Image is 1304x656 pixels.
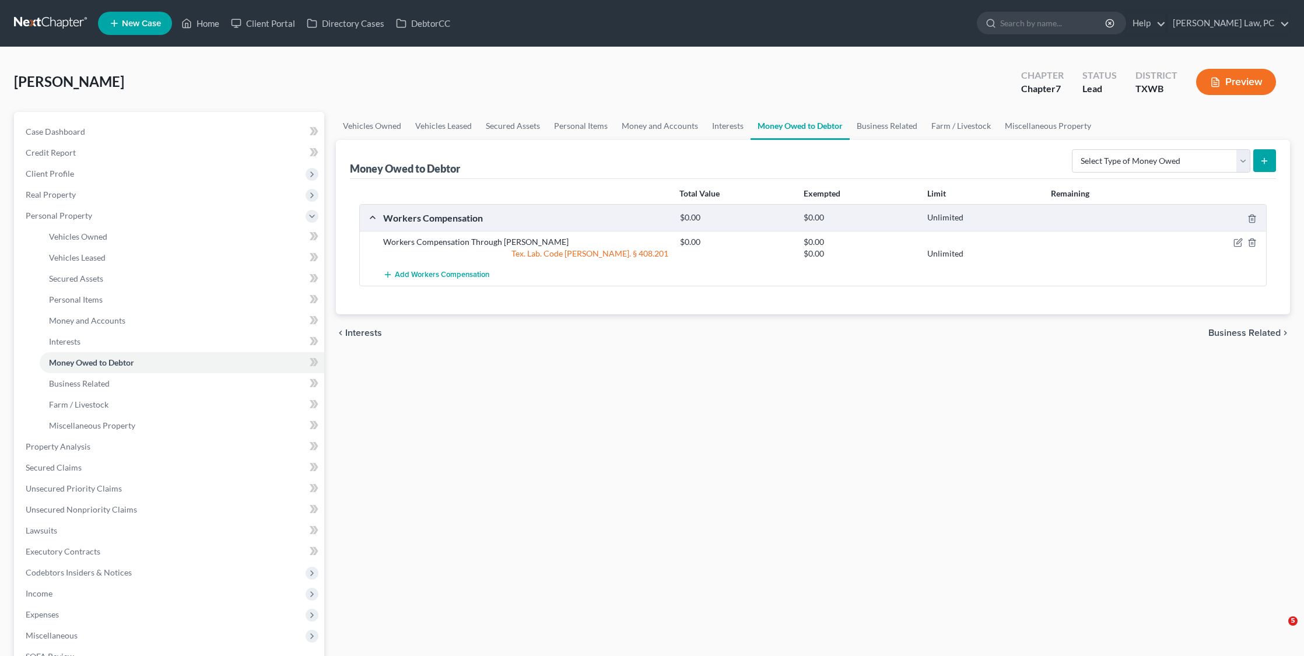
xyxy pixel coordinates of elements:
span: Income [26,588,52,598]
strong: Exempted [804,188,840,198]
a: Interests [40,331,324,352]
a: Credit Report [16,142,324,163]
span: Money and Accounts [49,315,125,325]
span: Unsecured Nonpriority Claims [26,504,137,514]
span: Property Analysis [26,441,90,451]
a: Vehicles Owned [40,226,324,247]
span: 7 [1056,83,1061,94]
span: Codebtors Insiders & Notices [26,567,132,577]
div: TXWB [1135,82,1177,96]
a: Business Related [40,373,324,394]
button: Add Workers Compensation [383,264,489,286]
a: Personal Items [40,289,324,310]
a: Secured Assets [479,112,547,140]
strong: Remaining [1051,188,1089,198]
a: Money Owed to Debtor [751,112,850,140]
strong: Total Value [679,188,720,198]
span: Vehicles Owned [49,231,107,241]
span: 5 [1288,616,1298,626]
a: Interests [705,112,751,140]
i: chevron_right [1281,328,1290,338]
div: Money Owed to Debtor [350,162,462,176]
span: Real Property [26,190,76,199]
a: Money and Accounts [40,310,324,331]
input: Search by name... [1000,12,1107,34]
a: DebtorCC [390,13,456,34]
a: Lawsuits [16,520,324,541]
span: Case Dashboard [26,127,85,136]
a: [PERSON_NAME] Law, PC [1167,13,1289,34]
span: Vehicles Leased [49,252,106,262]
span: Credit Report [26,148,76,157]
a: Home [176,13,225,34]
span: Business Related [49,378,110,388]
div: Unlimited [921,212,1045,223]
span: Expenses [26,609,59,619]
a: Money and Accounts [615,112,705,140]
span: Unsecured Priority Claims [26,483,122,493]
iframe: Intercom live chat [1264,616,1292,644]
button: chevron_left Interests [336,328,382,338]
a: Vehicles Leased [408,112,479,140]
a: Secured Claims [16,457,324,478]
a: Vehicles Leased [40,247,324,268]
span: Interests [49,336,80,346]
span: Add Workers Compensation [395,271,489,280]
span: Miscellaneous Property [49,420,135,430]
a: Farm / Livestock [40,394,324,415]
a: Case Dashboard [16,121,324,142]
a: Business Related [850,112,924,140]
button: Preview [1196,69,1276,95]
div: Status [1082,69,1117,82]
span: [PERSON_NAME] [14,73,124,90]
div: District [1135,69,1177,82]
span: Money Owed to Debtor [49,357,134,367]
a: Help [1127,13,1166,34]
a: Executory Contracts [16,541,324,562]
div: Tex. Lab. Code [PERSON_NAME]. § 408.201 [377,248,674,259]
a: Personal Items [547,112,615,140]
a: Directory Cases [301,13,390,34]
a: Miscellaneous Property [40,415,324,436]
div: Chapter [1021,69,1064,82]
div: Chapter [1021,82,1064,96]
span: Lawsuits [26,525,57,535]
div: $0.00 [798,212,921,223]
div: Lead [1082,82,1117,96]
span: Secured Claims [26,462,82,472]
a: Secured Assets [40,268,324,289]
span: Executory Contracts [26,546,100,556]
div: Workers Compensation [377,212,674,224]
span: Personal Items [49,294,103,304]
a: Client Portal [225,13,301,34]
i: chevron_left [336,328,345,338]
div: $0.00 [798,248,921,259]
a: Vehicles Owned [336,112,408,140]
span: Client Profile [26,169,74,178]
div: $0.00 [798,236,921,248]
span: Farm / Livestock [49,399,108,409]
a: Miscellaneous Property [998,112,1098,140]
div: $0.00 [674,236,798,248]
span: Business Related [1208,328,1281,338]
span: Secured Assets [49,273,103,283]
span: Interests [345,328,382,338]
a: Money Owed to Debtor [40,352,324,373]
span: Personal Property [26,211,92,220]
a: Unsecured Nonpriority Claims [16,499,324,520]
strong: Limit [927,188,946,198]
div: Unlimited [921,248,1045,259]
button: Business Related chevron_right [1208,328,1290,338]
div: Workers Compensation Through [PERSON_NAME] [377,236,674,248]
a: Farm / Livestock [924,112,998,140]
span: Miscellaneous [26,630,78,640]
a: Property Analysis [16,436,324,457]
a: Unsecured Priority Claims [16,478,324,499]
div: $0.00 [674,212,798,223]
span: New Case [122,19,161,28]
